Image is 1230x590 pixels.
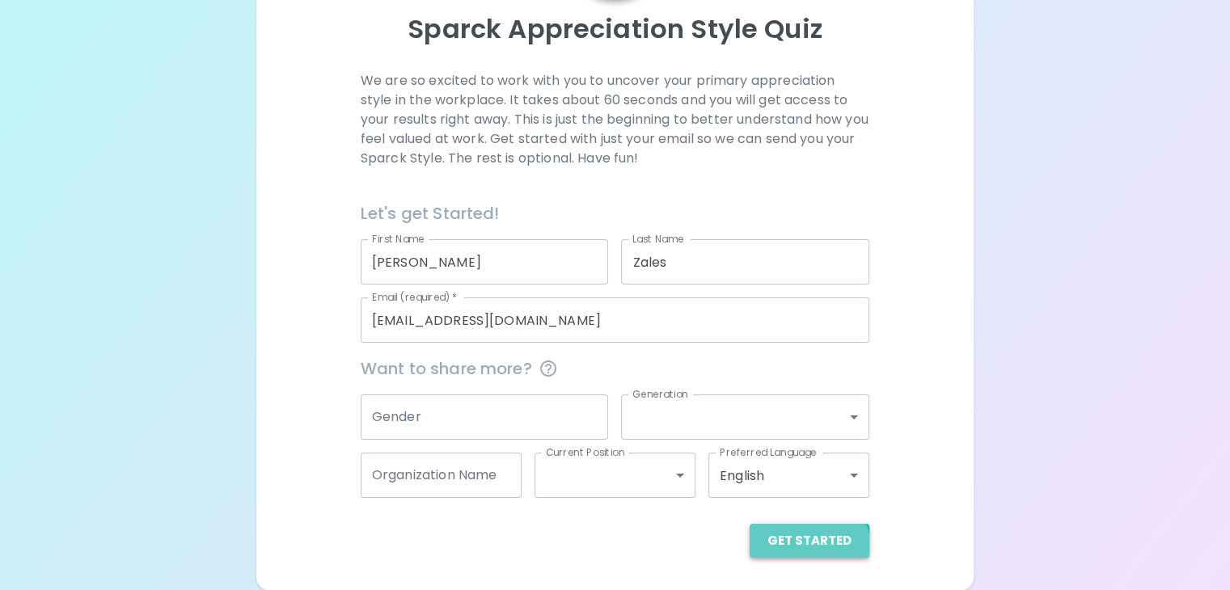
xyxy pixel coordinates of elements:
svg: This information is completely confidential and only used for aggregated appreciation studies at ... [539,359,558,378]
label: Generation [632,387,688,401]
div: English [708,453,869,498]
button: Get Started [750,524,869,558]
label: Current Position [546,445,624,459]
span: Want to share more? [361,356,869,381]
label: Last Name [632,232,683,246]
p: Sparck Appreciation Style Quiz [276,13,954,45]
p: We are so excited to work with you to uncover your primary appreciation style in the workplace. I... [361,71,869,168]
h6: Let's get Started! [361,200,869,226]
label: Preferred Language [720,445,817,459]
label: First Name [372,232,425,246]
label: Email (required) [372,290,458,304]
